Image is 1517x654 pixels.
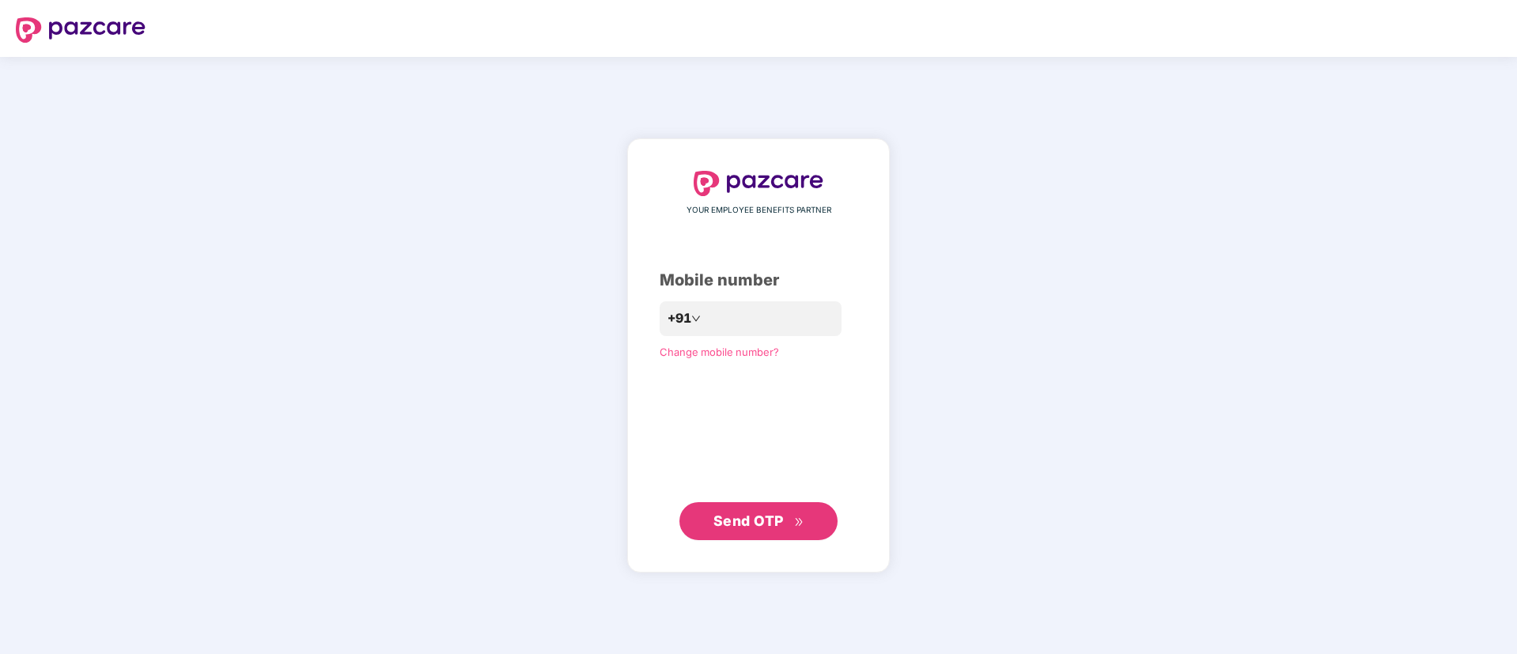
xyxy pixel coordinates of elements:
[691,314,701,323] span: down
[694,171,823,196] img: logo
[713,512,784,529] span: Send OTP
[794,517,804,527] span: double-right
[660,268,857,293] div: Mobile number
[660,346,779,358] a: Change mobile number?
[668,308,691,328] span: +91
[16,17,146,43] img: logo
[687,204,831,217] span: YOUR EMPLOYEE BENEFITS PARTNER
[679,502,838,540] button: Send OTPdouble-right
